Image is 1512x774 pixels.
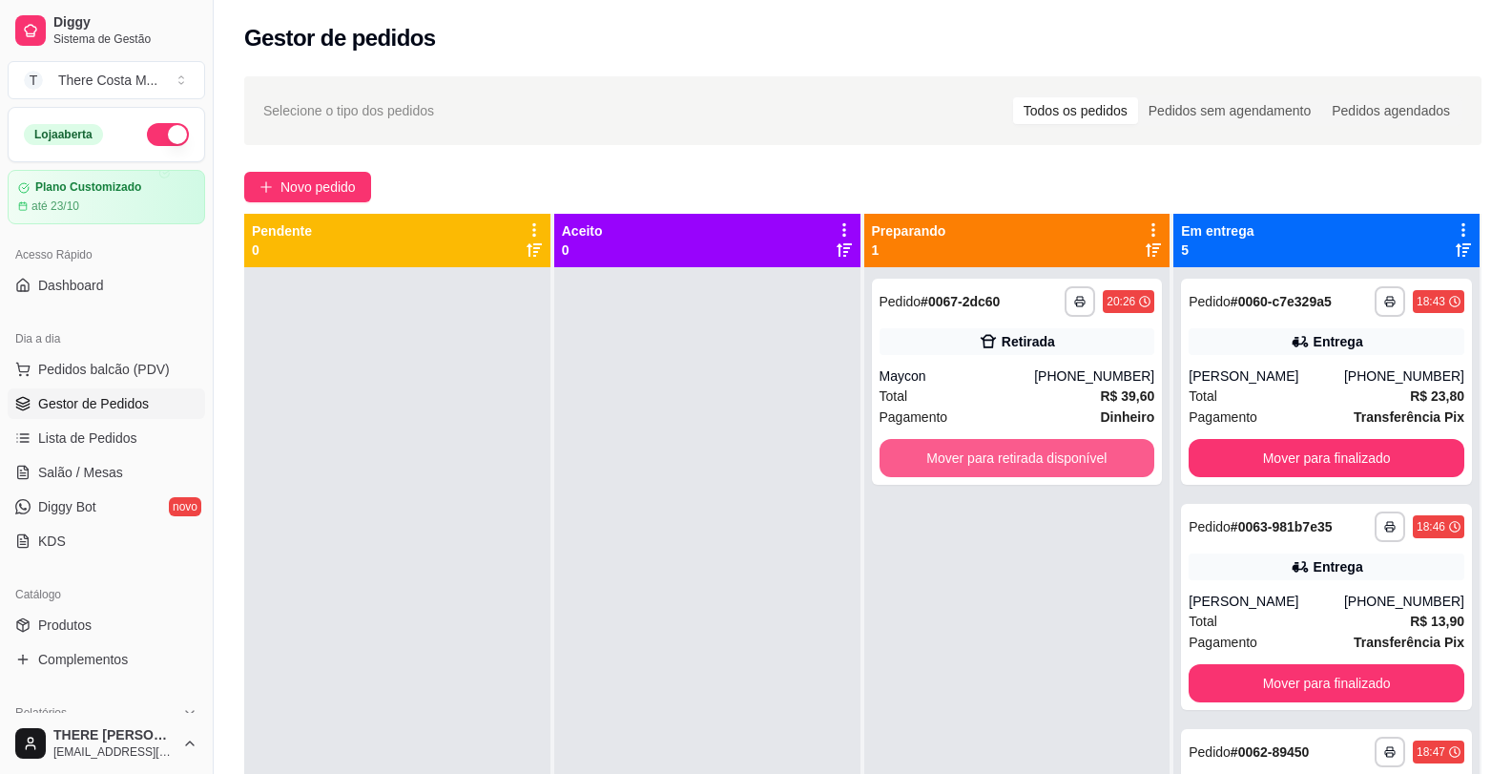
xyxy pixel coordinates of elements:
span: Dashboard [38,276,104,295]
span: [EMAIL_ADDRESS][DOMAIN_NAME] [53,744,175,760]
p: Preparando [872,221,946,241]
h2: Gestor de pedidos [244,23,436,53]
strong: R$ 13,90 [1410,614,1464,629]
p: Aceito [562,221,603,241]
div: 18:47 [1417,744,1445,760]
div: 20:26 [1107,294,1135,309]
span: Pagamento [880,407,948,428]
div: Pedidos agendados [1321,97,1460,124]
button: Mover para finalizado [1189,439,1464,477]
p: Em entrega [1181,221,1253,241]
div: Loja aberta [24,124,103,145]
span: plus [259,180,273,194]
span: Selecione o tipo dos pedidos [263,100,434,121]
div: [PERSON_NAME] [1189,366,1344,386]
span: Pedidos balcão (PDV) [38,360,170,379]
span: Diggy Bot [38,497,96,516]
span: Pedido [1189,744,1231,760]
span: Total [1189,611,1217,632]
span: Relatórios [15,705,67,721]
div: Todos os pedidos [1013,97,1138,124]
strong: # 0067-2dc60 [921,294,1000,309]
p: Pendente [252,221,312,241]
button: Novo pedido [244,172,371,202]
span: Salão / Mesas [38,463,123,482]
p: 1 [872,241,946,260]
strong: R$ 39,60 [1100,388,1154,404]
a: Lista de Pedidos [8,423,205,453]
button: Mover para retirada disponível [880,439,1155,477]
span: Pedido [1189,294,1231,309]
div: Pedidos sem agendamento [1138,97,1321,124]
strong: Dinheiro [1100,409,1154,425]
p: 0 [252,241,312,260]
strong: # 0060-c7e329a5 [1231,294,1332,309]
article: até 23/10 [31,199,79,214]
button: THERE [PERSON_NAME][EMAIL_ADDRESS][DOMAIN_NAME] [8,721,205,766]
a: Salão / Mesas [8,457,205,488]
div: [PHONE_NUMBER] [1034,366,1154,386]
a: Plano Customizadoaté 23/10 [8,170,205,224]
a: Gestor de Pedidos [8,388,205,419]
span: KDS [38,532,66,551]
strong: Transferência Pix [1354,409,1464,425]
div: Dia a dia [8,324,205,354]
a: KDS [8,526,205,556]
div: 18:43 [1417,294,1445,309]
span: THERE [PERSON_NAME] [53,727,175,744]
span: Sistema de Gestão [53,31,197,47]
span: Pedido [880,294,922,309]
p: 5 [1181,241,1253,260]
a: DiggySistema de Gestão [8,8,205,53]
div: [PHONE_NUMBER] [1344,366,1464,386]
div: [PERSON_NAME] [1189,592,1344,611]
span: T [24,71,43,90]
span: Novo pedido [280,177,356,198]
strong: # 0063-981b7e35 [1231,519,1333,534]
div: Retirada [1002,332,1055,351]
div: Acesso Rápido [8,240,205,270]
p: 0 [562,241,603,260]
span: Complementos [38,650,128,669]
div: Entrega [1314,332,1363,351]
div: Maycon [880,366,1035,386]
article: Plano Customizado [35,180,141,195]
button: Mover para finalizado [1189,664,1464,702]
strong: # 0062-89450 [1231,744,1310,760]
span: Pedido [1189,519,1231,534]
div: Catálogo [8,579,205,610]
span: Gestor de Pedidos [38,394,149,413]
button: Alterar Status [147,123,189,146]
a: Diggy Botnovo [8,492,205,522]
span: Lista de Pedidos [38,429,137,448]
span: Pagamento [1189,632,1257,653]
div: 18:46 [1417,519,1445,534]
a: Produtos [8,610,205,640]
span: Total [1189,386,1217,407]
a: Complementos [8,644,205,675]
a: Dashboard [8,270,205,301]
div: Entrega [1314,557,1363,576]
strong: Transferência Pix [1354,635,1464,650]
div: [PHONE_NUMBER] [1344,592,1464,611]
strong: R$ 23,80 [1410,388,1464,404]
button: Select a team [8,61,205,99]
span: Produtos [38,616,92,635]
span: Total [880,386,908,407]
span: Diggy [53,14,197,31]
span: Pagamento [1189,407,1257,428]
div: There Costa M ... [58,71,157,90]
button: Pedidos balcão (PDV) [8,354,205,385]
